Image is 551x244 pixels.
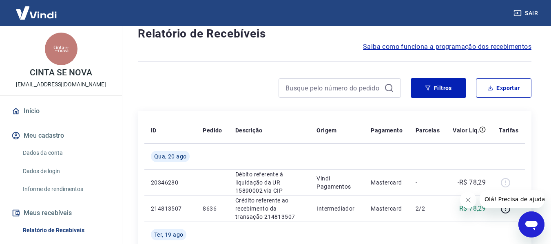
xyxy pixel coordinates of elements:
[203,126,222,134] p: Pedido
[10,102,112,120] a: Início
[411,78,466,98] button: Filtros
[20,145,112,161] a: Dados da conta
[316,204,358,213] p: Intermediador
[20,222,112,239] a: Relatório de Recebíveis
[203,204,222,213] p: 8636
[316,126,336,134] p: Origem
[10,204,112,222] button: Meus recebíveis
[10,127,112,145] button: Meu cadastro
[316,174,358,191] p: Vindi Pagamentos
[45,33,77,65] img: 8efdd435-6414-4e6b-936b-a2d8d4580477.jpeg
[480,190,544,208] iframe: Mensagem da empresa
[453,126,479,134] p: Valor Líq.
[371,126,403,134] p: Pagamento
[458,178,486,187] p: -R$ 78,29
[235,196,304,221] p: Crédito referente ao recebimento da transação 214813507
[154,152,186,160] span: Qua, 20 ago
[416,178,440,187] p: -
[371,178,403,187] p: Mastercard
[5,6,69,12] span: Olá! Precisa de ajuda?
[151,204,190,213] p: 214813507
[20,163,112,180] a: Dados de login
[285,82,381,94] input: Busque pelo número do pedido
[459,204,486,213] p: R$ 78,29
[235,126,263,134] p: Descrição
[371,204,403,213] p: Mastercard
[151,126,157,134] p: ID
[416,204,440,213] p: 2/2
[363,42,531,52] a: Saiba como funciona a programação dos recebimentos
[476,78,531,98] button: Exportar
[499,126,518,134] p: Tarifas
[518,211,544,237] iframe: Botão para abrir a janela de mensagens
[235,170,304,195] p: Débito referente à liquidação da UR 15890002 via CIP
[460,192,476,208] iframe: Fechar mensagem
[16,80,106,89] p: [EMAIL_ADDRESS][DOMAIN_NAME]
[151,178,190,187] p: 20346280
[138,26,531,42] h4: Relatório de Recebíveis
[10,0,63,25] img: Vindi
[20,181,112,198] a: Informe de rendimentos
[416,126,440,134] p: Parcelas
[30,68,92,77] p: CINTA SE NOVA
[154,231,183,239] span: Ter, 19 ago
[512,6,541,21] button: Sair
